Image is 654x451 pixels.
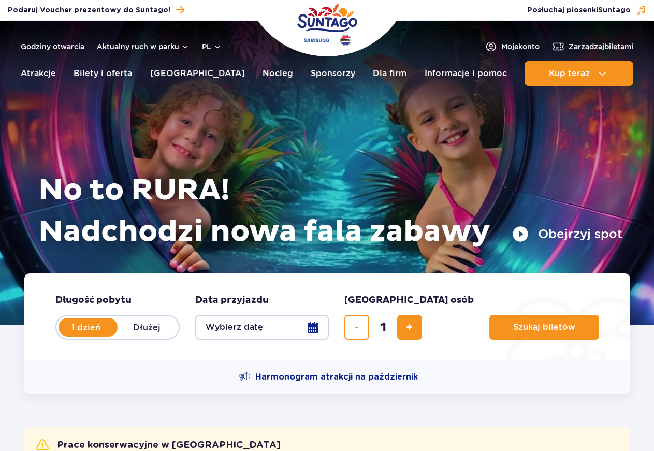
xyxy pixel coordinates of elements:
a: Mojekonto [485,40,540,53]
a: Podaruj Voucher prezentowy do Suntago! [8,3,184,17]
a: Bilety i oferta [74,61,132,86]
a: Zarządzajbiletami [552,40,633,53]
a: Godziny otwarcia [21,41,84,52]
button: Kup teraz [525,61,633,86]
button: dodaj bilet [397,315,422,340]
button: usuń bilet [344,315,369,340]
h1: No to RURA! Nadchodzi nowa fala zabawy [38,170,622,253]
span: Długość pobytu [55,294,132,307]
label: 1 dzień [56,316,115,338]
form: Planowanie wizyty w Park of Poland [24,273,630,360]
a: Atrakcje [21,61,56,86]
button: Posłuchaj piosenkiSuntago [527,5,646,16]
button: pl [202,41,222,52]
span: [GEOGRAPHIC_DATA] osób [344,294,474,307]
span: Suntago [598,7,631,14]
a: [GEOGRAPHIC_DATA] [150,61,245,86]
input: liczba biletów [371,315,396,340]
a: Sponsorzy [311,61,355,86]
a: Dla firm [373,61,406,86]
button: Aktualny ruch w parku [97,42,190,51]
span: Posłuchaj piosenki [527,5,631,16]
span: Podaruj Voucher prezentowy do Suntago! [8,5,170,16]
label: Dłużej [118,316,177,338]
span: Kup teraz [549,69,590,78]
a: Nocleg [263,61,293,86]
span: Zarządzaj biletami [569,41,633,52]
span: Szukaj biletów [513,323,575,332]
span: Data przyjazdu [195,294,269,307]
button: Szukaj biletów [489,315,599,340]
a: Informacje i pomoc [425,61,507,86]
a: Harmonogram atrakcji na październik [239,371,418,383]
span: Harmonogram atrakcji na październik [255,371,418,383]
button: Wybierz datę [195,315,329,340]
span: Moje konto [501,41,540,52]
button: Obejrzyj spot [512,226,622,242]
